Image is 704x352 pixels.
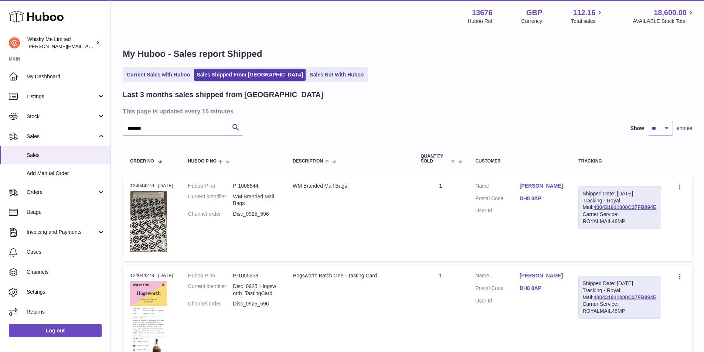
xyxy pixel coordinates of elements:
div: Carrier Service: ROYALMAIL48MP [582,301,657,315]
span: Returns [27,308,105,315]
div: Currency [521,18,543,25]
h2: Last 3 months sales shipped from [GEOGRAPHIC_DATA] [123,90,323,100]
dt: Postal Code [475,285,520,294]
div: Hogsworth Batch One - Tasting Card [293,272,406,279]
div: Tracking - Royal Mail: [578,186,661,229]
h1: My Huboo - Sales report Shipped [123,48,692,60]
dd: Disc_0925_596 [233,211,278,218]
span: Invoicing and Payments [27,229,97,236]
label: Show [630,125,644,132]
a: 18,600.00 AVAILABLE Stock Total [633,8,695,25]
dt: Postal Code [475,195,520,204]
a: DH8 8AP [520,195,564,202]
span: Add Manual Order [27,170,105,177]
dt: Channel order [188,300,233,307]
span: Total sales [571,18,604,25]
dt: Huboo P no [188,182,233,189]
span: Sales [27,152,105,159]
h3: This page is updated every 15 minutes [123,107,690,115]
div: WM Branded Mail Bags [293,182,406,189]
a: Sales Not With Huboo [307,69,366,81]
div: Shipped Date: [DATE] [582,280,657,287]
dt: Channel order [188,211,233,218]
dt: Name [475,182,520,191]
span: AVAILABLE Stock Total [633,18,695,25]
a: Log out [9,324,102,337]
div: Customer [475,159,564,164]
span: Cases [27,249,105,256]
div: Whisky Me Limited [27,36,94,50]
a: 400431911000C37FB894E [594,204,656,210]
div: 124044279 | [DATE] [130,182,173,189]
span: 18,600.00 [654,8,687,18]
a: 400431911000C37FB894E [594,294,656,300]
div: Huboo Ref [468,18,493,25]
dt: Current identifier [188,283,233,297]
span: Listings [27,93,97,100]
dt: User Id [475,207,520,214]
a: DH8 8AP [520,285,564,292]
span: [PERSON_NAME][EMAIL_ADDRESS][DOMAIN_NAME] [27,43,148,49]
span: Orders [27,189,97,196]
span: entries [677,125,692,132]
dt: Huboo P no [188,272,233,279]
img: frances@whiskyshop.com [9,37,20,48]
span: My Dashboard [27,73,105,80]
dd: Disc_0925_596 [233,300,278,307]
span: Sales [27,133,97,140]
span: 112.16 [573,8,595,18]
dt: User Id [475,297,520,304]
dd: P-1055358 [233,272,278,279]
a: 112.16 Total sales [571,8,604,25]
span: Order No [130,159,154,164]
span: Channels [27,269,105,276]
strong: 13676 [472,8,493,18]
dt: Current identifier [188,193,233,207]
a: [PERSON_NAME] [520,272,564,279]
div: 124044278 | [DATE] [130,272,173,279]
div: Tracking - Royal Mail: [578,276,661,319]
a: [PERSON_NAME] [520,182,564,189]
dt: Name [475,272,520,281]
strong: GBP [526,8,542,18]
a: Current Sales with Huboo [124,69,193,81]
span: Settings [27,288,105,295]
a: Sales Shipped From [GEOGRAPHIC_DATA] [194,69,306,81]
div: Carrier Service: ROYALMAIL48MP [582,211,657,225]
span: Description [293,159,323,164]
span: Huboo P no [188,159,217,164]
dd: P-1008844 [233,182,278,189]
span: Quantity Sold [421,154,449,164]
dd: WM Branded Mail Bags [233,193,278,207]
td: 1 [413,175,468,261]
div: Shipped Date: [DATE] [582,190,657,197]
dd: Disc_0925_Hogsworth_TastingCard [233,283,278,297]
div: Tracking [578,159,661,164]
span: Stock [27,113,97,120]
span: Usage [27,209,105,216]
img: 1725358317.png [130,191,167,252]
